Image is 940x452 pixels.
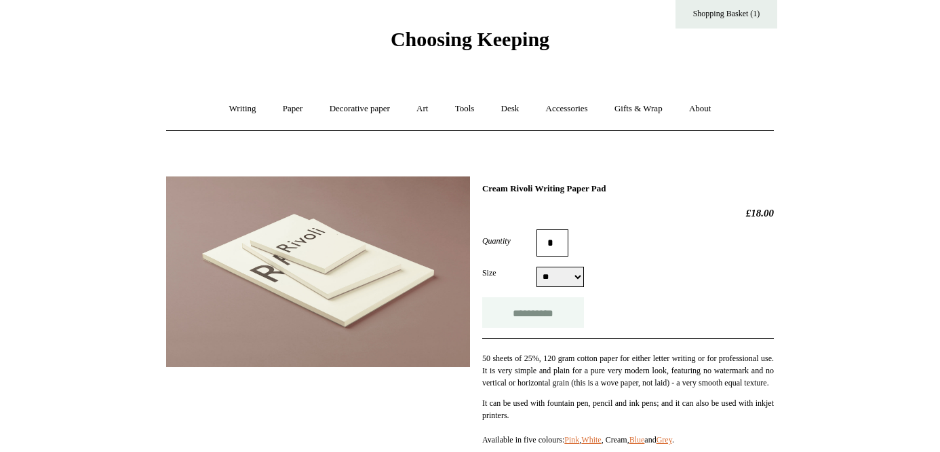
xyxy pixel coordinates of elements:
[677,91,724,127] a: About
[482,352,774,389] p: 50 sheets of 25%, 120 gram cotton paper for either letter writing or for professional use. It is ...
[271,91,315,127] a: Paper
[166,176,470,367] img: Cream Rivoli Writing Paper Pad
[602,91,675,127] a: Gifts & Wrap
[391,39,549,48] a: Choosing Keeping
[482,183,774,194] h1: Cream Rivoli Writing Paper Pad
[482,207,774,219] h2: £18.00
[534,91,600,127] a: Accessories
[489,91,532,127] a: Desk
[317,91,402,127] a: Decorative paper
[564,435,579,445] a: Pink
[629,435,645,445] a: Blue
[443,91,487,127] a: Tools
[581,435,601,445] a: White
[217,91,269,127] a: Writing
[404,91,440,127] a: Art
[391,28,549,50] span: Choosing Keeping
[482,235,536,247] label: Quantity
[657,435,672,445] a: Grey
[482,267,536,279] label: Size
